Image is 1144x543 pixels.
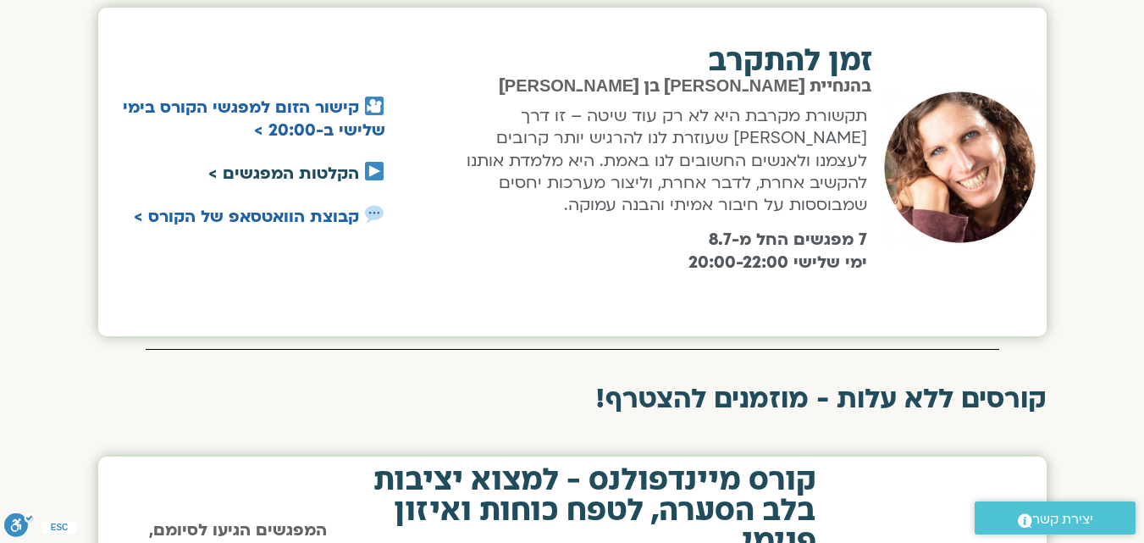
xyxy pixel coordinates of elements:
[134,206,359,228] a: קבוצת הוואטסאפ של הקורס >
[450,105,868,217] p: תקשורת מקרבת היא לא רק עוד שיטה – זו דרך [PERSON_NAME] שעוזרת לנו להרגיש יותר קרובים לעצמנו ולאנש...
[365,162,384,180] img: ▶️
[445,46,873,76] h2: זמן להתקרב
[208,163,359,185] a: הקלטות המפגשים >
[1032,508,1093,531] span: יצירת קשר
[365,97,384,115] img: 🎦
[365,205,384,224] img: 💬
[688,229,867,273] b: 7 מפגשים החל מ-8.7 ימי שלישי 20:00-22:00
[499,78,871,95] span: בהנחיית [PERSON_NAME] בן [PERSON_NAME]
[879,87,1041,247] img: שאנייה
[975,501,1136,535] a: יצירת קשר
[123,97,385,141] a: קישור הזום למפגשי הקורס בימי שלישי ב-20:00 >
[98,384,1047,414] h2: קורסים ללא עלות - מוזמנים להצטרף!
